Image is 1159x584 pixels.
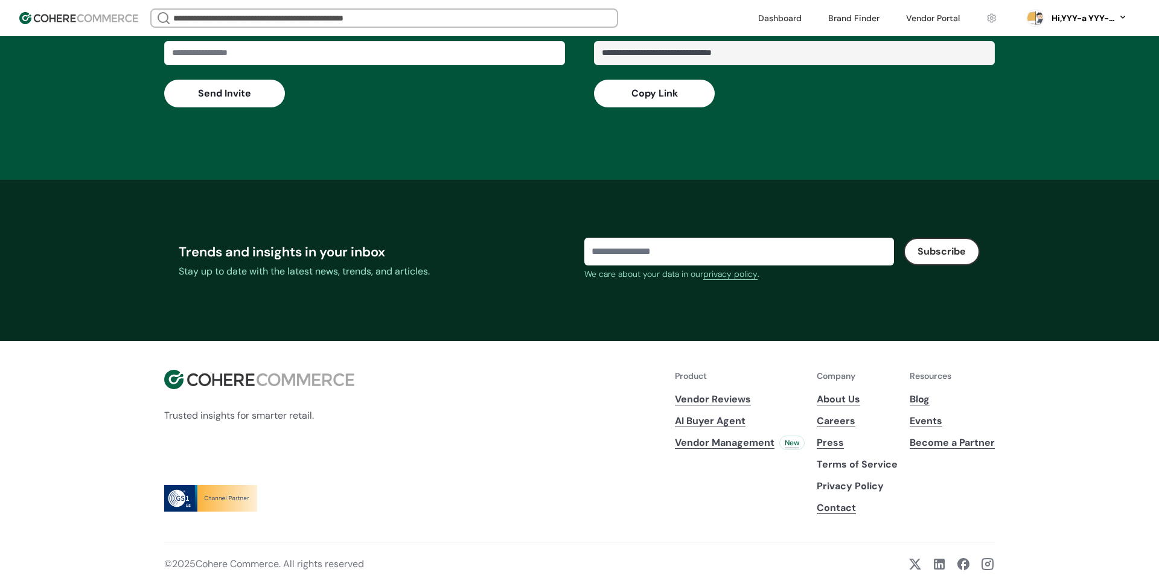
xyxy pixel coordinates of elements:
svg: 0 percent [1026,9,1044,27]
a: AI Buyer Agent [675,414,805,428]
p: Terms of Service [817,457,898,472]
a: privacy policy [703,268,758,281]
span: . [758,268,759,279]
img: Cohere Logo [19,12,138,24]
a: Contact [817,501,898,515]
p: © 2025 Cohere Commerce. All rights reserved [164,557,364,571]
img: Cohere Logo [164,370,354,389]
button: Copy Link [594,80,715,107]
a: Events [910,414,995,428]
button: Subscribe [904,238,980,265]
a: Press [817,436,898,450]
a: About Us [817,392,898,407]
span: Vendor Management [675,436,774,450]
a: Vendor Reviews [675,392,805,407]
a: Become a Partner [910,436,995,450]
button: Send Invite [164,80,285,107]
p: Resources [910,370,995,382]
p: Product [675,370,805,382]
p: Company [817,370,898,382]
span: We care about your data in our [584,268,703,279]
div: Stay up to date with the latest news, trends, and articles. [179,264,575,279]
p: Privacy Policy [817,479,898,494]
button: Hi,YYY-a YYY-aa [1049,12,1128,25]
p: Trusted insights for smarter retail. [164,408,354,423]
div: Hi, YYY-a YYY-aa [1049,12,1116,25]
a: Careers [817,414,898,428]
div: Trends and insights in your inbox [179,242,575,262]
div: New [779,436,805,450]
a: Vendor ManagementNew [675,436,805,450]
a: Blog [910,392,995,407]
